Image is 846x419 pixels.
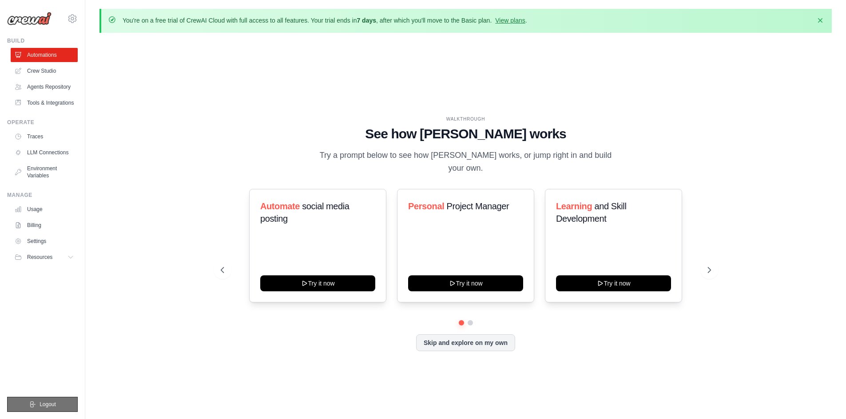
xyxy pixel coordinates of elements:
[11,218,78,232] a: Billing
[11,161,78,183] a: Environment Variables
[11,64,78,78] a: Crew Studio
[7,397,78,412] button: Logout
[7,12,52,25] img: Logo
[11,96,78,110] a: Tools & Integrations
[7,37,78,44] div: Build
[11,129,78,144] a: Traces
[11,234,78,248] a: Settings
[7,119,78,126] div: Operate
[495,17,525,24] a: View plans
[221,126,711,142] h1: See how [PERSON_NAME] works
[11,80,78,94] a: Agents Repository
[11,145,78,160] a: LLM Connections
[416,334,515,351] button: Skip and explore on my own
[221,116,711,122] div: WALKTHROUGH
[408,201,444,211] span: Personal
[40,401,56,408] span: Logout
[408,275,523,291] button: Try it now
[802,376,846,419] iframe: Chat Widget
[11,48,78,62] a: Automations
[123,16,527,25] p: You're on a free trial of CrewAI Cloud with full access to all features. Your trial ends in , aft...
[27,254,52,261] span: Resources
[260,201,300,211] span: Automate
[260,201,350,223] span: social media posting
[357,17,376,24] strong: 7 days
[11,202,78,216] a: Usage
[556,275,671,291] button: Try it now
[11,250,78,264] button: Resources
[7,192,78,199] div: Manage
[446,201,509,211] span: Project Manager
[317,149,615,175] p: Try a prompt below to see how [PERSON_NAME] works, or jump right in and build your own.
[556,201,592,211] span: Learning
[260,275,375,291] button: Try it now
